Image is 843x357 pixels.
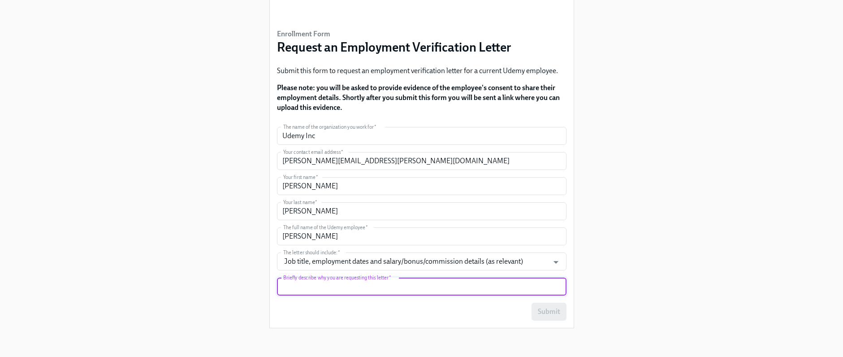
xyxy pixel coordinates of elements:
[277,83,560,112] strong: Please note: you will be asked to provide evidence of the employee's consent to share their emplo...
[277,29,511,39] h6: Enrollment Form
[277,66,566,76] p: Submit this form to request an employment verification letter for a current Udemy employee.
[549,255,563,269] button: Open
[277,39,511,55] h3: Request an Employment Verification Letter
